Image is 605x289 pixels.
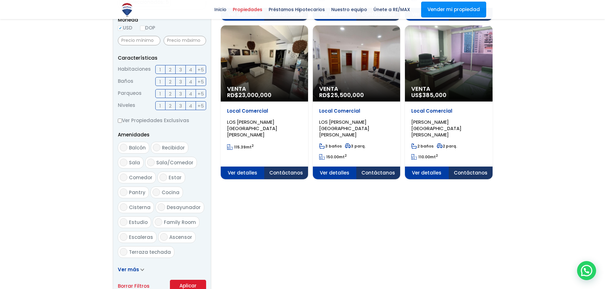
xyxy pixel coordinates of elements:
span: Venta [411,86,486,92]
span: RD$ [227,91,272,99]
input: Cocina [152,188,160,196]
span: +5 [198,102,204,110]
span: Contáctanos [449,167,493,179]
span: mt [227,144,254,150]
input: DOP [140,26,145,31]
p: Características [118,54,206,62]
sup: 2 [436,153,438,158]
input: Ascensor [160,233,168,241]
span: 4 [189,78,192,86]
span: Family Room [164,219,196,226]
span: Ver detalles [405,167,449,179]
input: Cisterna [120,203,127,211]
span: US$ [411,91,447,99]
label: DOP [140,24,155,32]
span: 3 [179,90,182,98]
span: [PERSON_NAME][GEOGRAPHIC_DATA][PERSON_NAME] [411,119,461,138]
p: Local Comercial [411,108,486,114]
span: 115.39 [234,144,246,150]
input: Family Room [155,218,162,226]
span: Contáctanos [356,167,400,179]
input: Pantry [120,188,127,196]
span: Parqueos [118,89,142,98]
input: Terraza techada [120,248,127,256]
span: 3 baños [319,143,342,149]
span: Estudio [129,219,148,226]
span: Terraza techada [129,249,171,255]
span: LOS [PERSON_NAME][GEOGRAPHIC_DATA][PERSON_NAME] [319,119,369,138]
span: Ver detalles [221,167,265,179]
span: 23,000,000 [239,91,272,99]
span: 4 [189,102,192,110]
p: Amenidades [118,131,206,139]
span: 4 [189,90,192,98]
input: Ver Propiedades Exclusivas [118,119,122,123]
img: Logo de REMAX [119,2,135,18]
span: Sala/Comedor [156,159,193,166]
span: Baños [118,77,133,86]
span: Escaleras [129,234,153,240]
span: Propiedades [230,5,266,14]
input: Comedor [120,174,127,181]
span: 25,500,000 [331,91,364,99]
span: Balcón [129,144,146,151]
span: 2 [169,102,171,110]
span: 1 [159,90,161,98]
span: 3 [179,78,182,86]
span: Ver más [118,266,139,273]
span: Niveles [118,101,135,110]
span: Desayunador [167,204,201,211]
input: Escaleras [120,233,127,241]
span: Venta [227,86,302,92]
span: +5 [198,66,204,74]
span: Sala [129,159,140,166]
span: Estar [169,174,182,181]
span: Recibidor [162,144,185,151]
a: Venta US$385,000Local Comercial[PERSON_NAME][GEOGRAPHIC_DATA][PERSON_NAME]2 baños2 parq. 110.00mt... [405,25,492,179]
span: 2 [169,90,171,98]
sup: 2 [252,143,254,148]
span: Habitaciones [118,65,151,74]
span: Comedor [129,174,152,181]
span: +5 [198,78,204,86]
label: Ver Propiedades Exclusivas [118,116,206,124]
span: Inicio [211,5,230,14]
span: LOS [PERSON_NAME][GEOGRAPHIC_DATA][PERSON_NAME] [227,119,277,138]
span: 3 [179,102,182,110]
span: 4 [189,66,192,74]
span: Contáctanos [264,167,308,179]
input: Balcón [120,144,127,151]
p: Local Comercial [319,108,394,114]
span: 3 parq. [345,143,366,149]
a: Venta RD$23,000,000Local ComercialLOS [PERSON_NAME][GEOGRAPHIC_DATA][PERSON_NAME] 115.39mt2 Ver d... [221,25,308,179]
span: mt [411,154,438,160]
span: 110.00 [418,154,430,160]
span: Pantry [129,189,145,196]
a: Vender mi propiedad [421,2,486,17]
span: Únete a RE/MAX [370,5,413,14]
span: 385,000 [422,91,447,99]
span: mt [319,154,347,160]
input: Precio máximo [164,36,206,45]
span: 2 parq. [437,143,457,149]
span: 3 [179,66,182,74]
span: 2 [169,78,171,86]
input: USD [118,26,123,31]
input: Recibidor [153,144,160,151]
input: Desayunador [158,203,165,211]
input: Sala/Comedor [147,159,155,166]
span: Nuestro equipo [328,5,370,14]
label: USD [118,24,132,32]
span: 1 [159,102,161,110]
input: Estar [159,174,167,181]
span: Cisterna [129,204,151,211]
span: 1 [159,78,161,86]
span: Ver detalles [313,167,357,179]
p: Local Comercial [227,108,302,114]
input: Sala [120,159,127,166]
span: 150.00 [326,154,339,160]
span: Préstamos Hipotecarios [266,5,328,14]
span: 2 baños [411,143,434,149]
span: +5 [198,90,204,98]
span: Moneda [118,16,206,24]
